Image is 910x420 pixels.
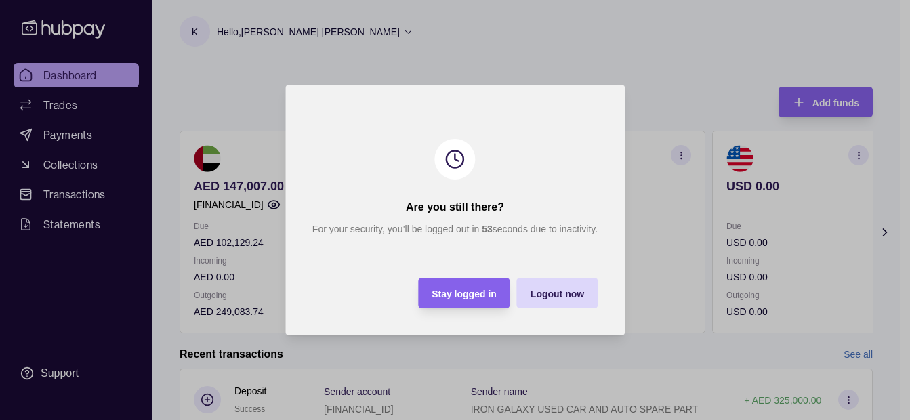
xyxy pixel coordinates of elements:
[482,224,493,234] strong: 53
[531,289,584,299] span: Logout now
[312,222,598,236] p: For your security, you’ll be logged out in seconds due to inactivity.
[432,289,497,299] span: Stay logged in
[517,278,598,308] button: Logout now
[406,200,504,215] h2: Are you still there?
[418,278,510,308] button: Stay logged in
